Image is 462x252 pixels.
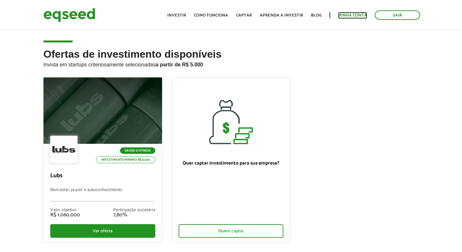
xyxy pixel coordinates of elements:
a: Investir [167,13,186,17]
p: Saúde e Fitness [120,147,155,154]
a: Saúde e Fitness Investimento mínimo: R$ 5.000 Lubs Bem-estar, prazer e autoconhecimento Valor obj... [43,77,162,243]
strong: a partir de R$ 5.000 [156,62,203,67]
div: 7,80% [113,212,155,218]
p: Investimento mínimo: R$ 5.000 [96,156,155,163]
div: R$ 1.060.000 [50,212,80,218]
a: Blog [311,13,322,17]
a: Minha conta [338,13,367,17]
div: Ver oferta [50,224,155,238]
div: Quero captar [179,224,284,238]
a: Captar [236,13,252,17]
a: Como funciona [194,13,228,17]
img: EqSeed [43,6,95,24]
p: Invista em startups criteriosamente selecionadas [43,60,419,68]
a: Aprenda a investir [260,13,303,17]
a: Sair [375,10,420,20]
div: Participação societária [113,208,155,212]
p: Lubs [50,172,155,179]
h2: Ofertas de investimento disponíveis [43,49,419,77]
a: Quer captar investimento para sua empresa? Quero captar [172,77,290,243]
div: Valor objetivo [50,208,80,212]
p: Bem-estar, prazer e autoconhecimento [50,188,155,201]
p: Quer captar investimento para sua empresa? [179,160,284,166]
